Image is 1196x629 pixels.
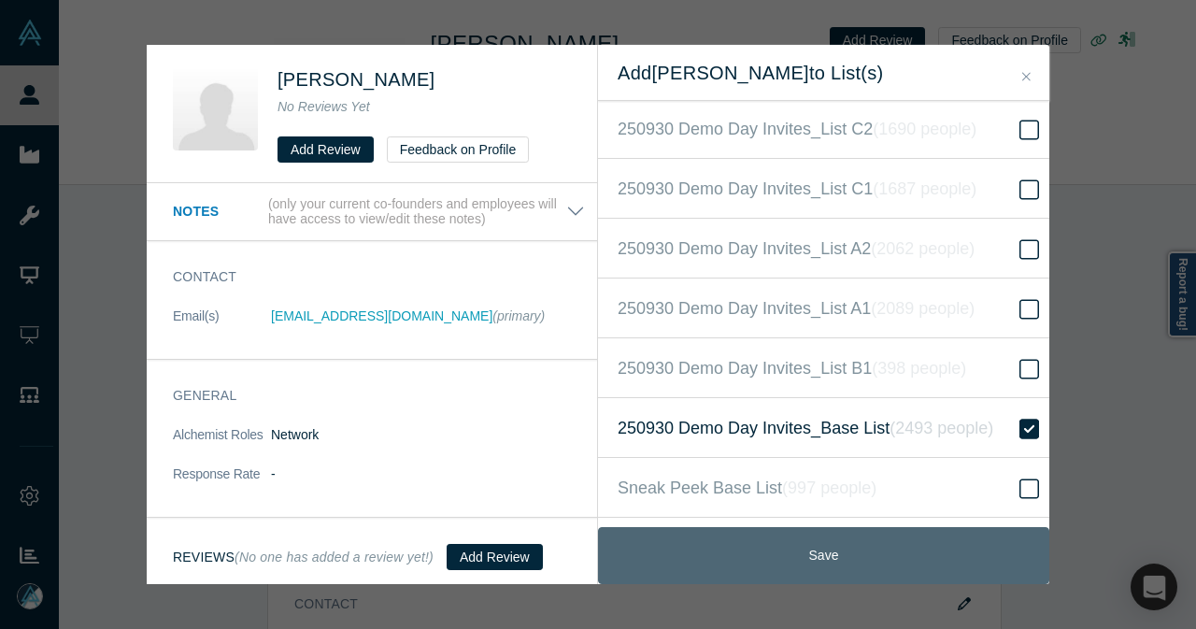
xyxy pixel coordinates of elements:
[873,120,976,138] i: ( 1690 people )
[618,355,966,381] span: 250930 Demo Day Invites_List B1
[173,548,434,567] h3: Reviews
[618,295,975,322] span: 250930 Demo Day Invites_List A1
[173,202,264,222] h3: Notes
[173,386,559,406] h3: General
[890,419,993,437] i: ( 2493 people )
[278,136,374,163] button: Add Review
[268,196,566,228] p: (only your current co-founders and employees will have access to view/edit these notes)
[618,176,976,202] span: 250930 Demo Day Invites_List C1
[235,550,434,565] small: (No one has added a review yet!)
[618,116,976,142] span: 250930 Demo Day Invites_List C2
[492,308,545,323] span: (primary)
[173,465,271,504] dt: Response Rate
[271,465,585,484] dd: -
[447,544,543,570] button: Add Review
[173,307,271,346] dt: Email(s)
[618,62,1030,84] h2: Add [PERSON_NAME] to List(s)
[872,359,966,378] i: ( 398 people )
[173,65,258,150] img: Ivy Nguyen's Profile Image
[173,267,559,287] h3: Contact
[271,308,492,323] a: [EMAIL_ADDRESS][DOMAIN_NAME]
[1017,66,1036,88] button: Close
[618,415,993,441] span: 250930 Demo Day Invites_Base List
[871,299,975,318] i: ( 2089 people )
[278,99,370,114] span: No Reviews Yet
[873,179,976,198] i: ( 1687 people )
[387,136,530,163] button: Feedback on Profile
[598,527,1049,584] button: Save
[173,196,585,228] button: Notes (only your current co-founders and employees will have access to view/edit these notes)
[271,425,585,445] dd: Network
[278,69,434,90] a: [PERSON_NAME]
[618,475,876,501] span: Sneak Peek Base List
[618,236,975,262] span: 250930 Demo Day Invites_List A2
[173,425,271,465] dt: Alchemist Roles
[782,479,876,497] i: ( 997 people )
[871,239,975,258] i: ( 2062 people )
